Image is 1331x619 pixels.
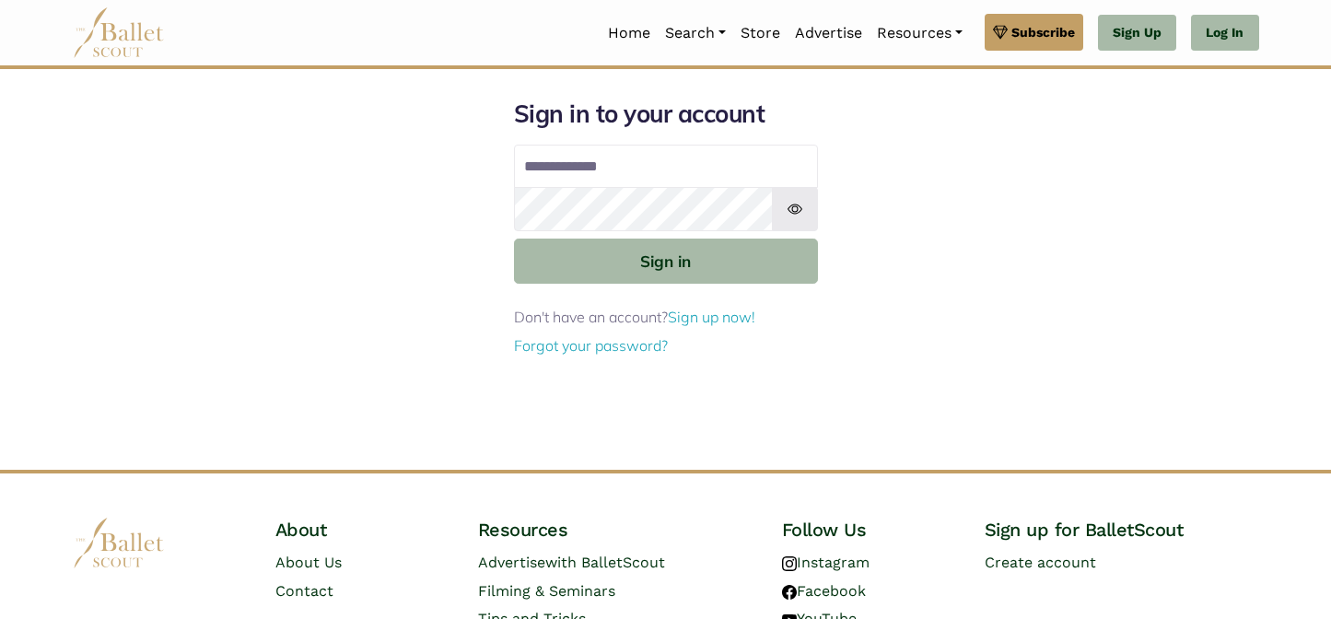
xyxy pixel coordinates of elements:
a: Subscribe [985,14,1083,51]
img: gem.svg [993,22,1008,42]
span: with BalletScout [545,554,665,571]
button: Sign in [514,239,818,284]
h1: Sign in to your account [514,99,818,130]
h4: Sign up for BalletScout [985,518,1259,542]
h4: Resources [478,518,753,542]
span: Subscribe [1011,22,1075,42]
img: instagram logo [782,556,797,571]
a: Sign up now! [668,308,755,326]
a: Home [601,14,658,53]
a: Resources [870,14,970,53]
a: Facebook [782,582,866,600]
a: Instagram [782,554,870,571]
a: Filming & Seminars [478,582,615,600]
p: Don't have an account? [514,306,818,330]
a: Contact [275,582,333,600]
a: Search [658,14,733,53]
h4: Follow Us [782,518,955,542]
a: Forgot your password? [514,336,668,355]
a: Advertisewith BalletScout [478,554,665,571]
a: Log In [1191,15,1258,52]
a: Advertise [788,14,870,53]
a: Sign Up [1098,15,1176,52]
img: facebook logo [782,585,797,600]
a: Create account [985,554,1096,571]
h4: About [275,518,449,542]
a: Store [733,14,788,53]
img: logo [73,518,165,568]
a: About Us [275,554,342,571]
